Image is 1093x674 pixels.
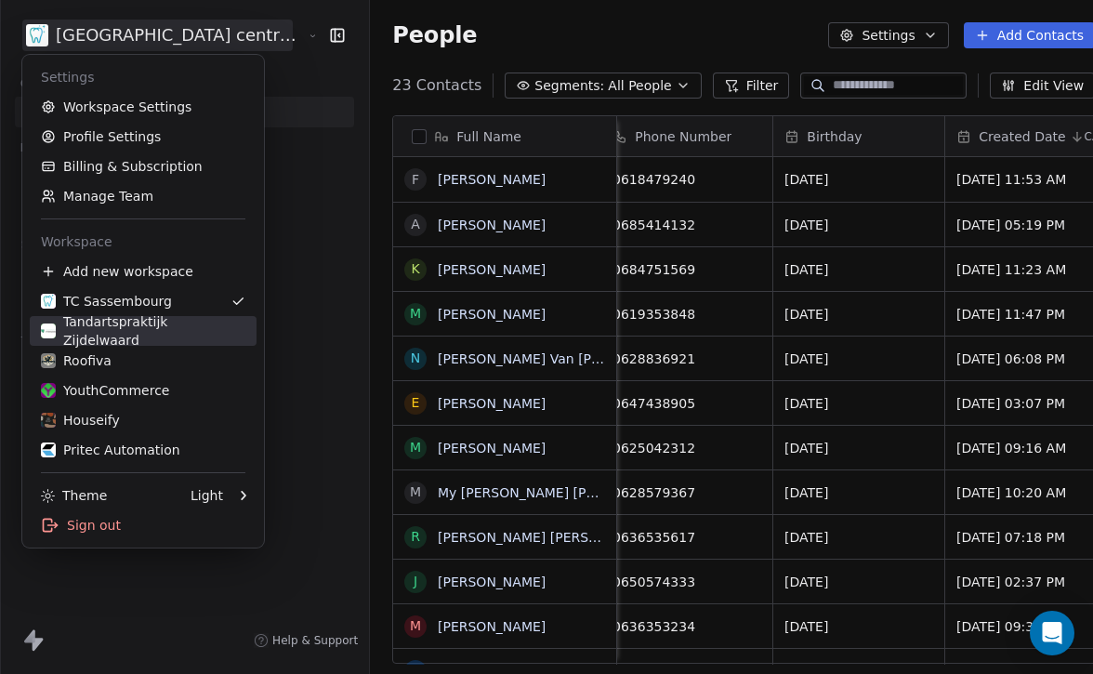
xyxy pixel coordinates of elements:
a: Workspace Settings [30,92,257,122]
div: Add new workspace [30,257,257,286]
img: YC%20tumbnail%20flavicon.png [41,383,56,398]
div: Pritec Automation [41,441,180,459]
img: Afbeelding1.png [41,413,56,428]
div: Workspace [30,227,257,257]
div: Light [191,486,223,505]
a: Billing & Subscription [30,152,257,181]
img: cropped-Favicon-Zijdelwaard.webp [41,324,56,338]
a: Manage Team [30,181,257,211]
div: TC Sassembourg [41,292,172,311]
div: Roofiva [41,351,112,370]
div: Tandartspraktijk Zijdelwaard [41,312,245,350]
div: Theme [41,486,107,505]
img: cropped-favo.png [41,294,56,309]
img: Roofiva%20logo%20flavicon.png [41,353,56,368]
div: Houseify [41,411,120,430]
a: Profile Settings [30,122,257,152]
div: Settings [30,62,257,92]
div: Sign out [30,510,257,540]
img: b646f82e.png [41,443,56,457]
div: YouthCommerce [41,381,169,400]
